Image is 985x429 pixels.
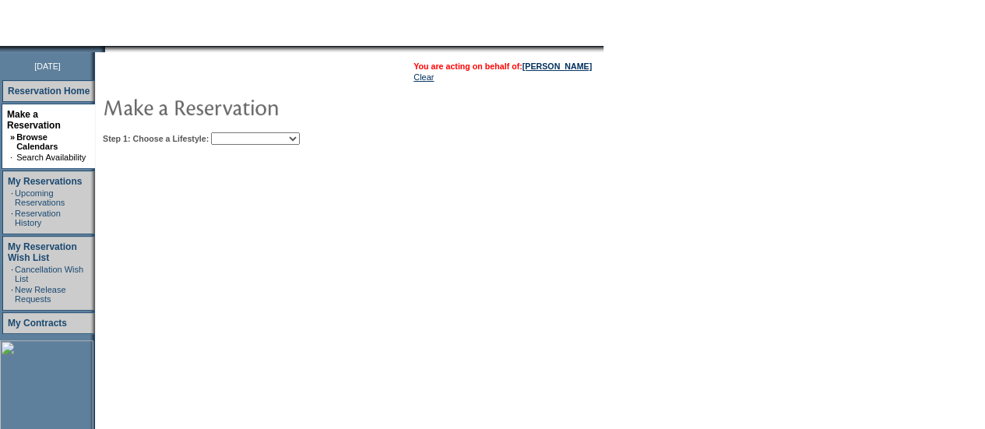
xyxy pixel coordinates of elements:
b: » [10,132,15,142]
img: blank.gif [105,46,107,52]
a: Upcoming Reservations [15,188,65,207]
a: Make a Reservation [7,109,61,131]
td: · [11,188,13,207]
a: My Reservations [8,176,82,187]
span: [DATE] [34,62,61,71]
td: · [11,265,13,283]
td: · [10,153,15,162]
a: My Contracts [8,318,67,329]
a: Search Availability [16,153,86,162]
span: You are acting on behalf of: [413,62,592,71]
a: Reservation Home [8,86,90,97]
a: Cancellation Wish List [15,265,83,283]
td: · [11,285,13,304]
img: pgTtlMakeReservation.gif [103,91,414,122]
a: New Release Requests [15,285,65,304]
a: My Reservation Wish List [8,241,77,263]
b: Step 1: Choose a Lifestyle: [103,134,209,143]
td: · [11,209,13,227]
a: [PERSON_NAME] [522,62,592,71]
a: Browse Calendars [16,132,58,151]
a: Clear [413,72,434,82]
img: promoShadowLeftCorner.gif [100,46,105,52]
a: Reservation History [15,209,61,227]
